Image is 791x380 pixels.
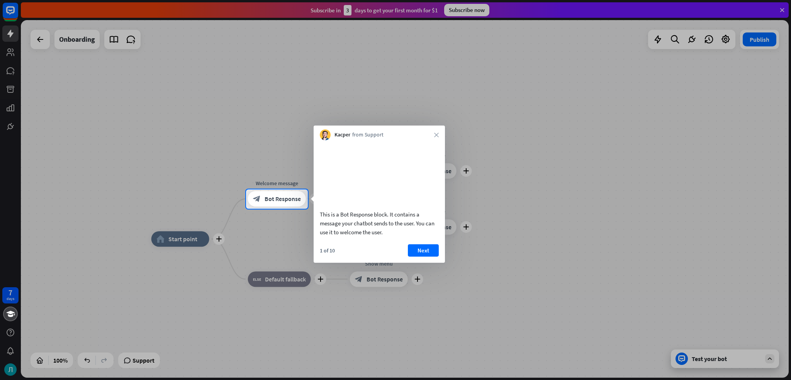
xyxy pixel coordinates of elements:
[434,133,439,137] i: close
[265,195,301,203] span: Bot Response
[334,131,350,139] span: Kacper
[352,131,384,139] span: from Support
[408,244,439,256] button: Next
[320,247,335,254] div: 1 of 10
[320,210,439,236] div: This is a Bot Response block. It contains a message your chatbot sends to the user. You can use i...
[6,3,29,26] button: Open LiveChat chat widget
[253,195,261,203] i: block_bot_response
